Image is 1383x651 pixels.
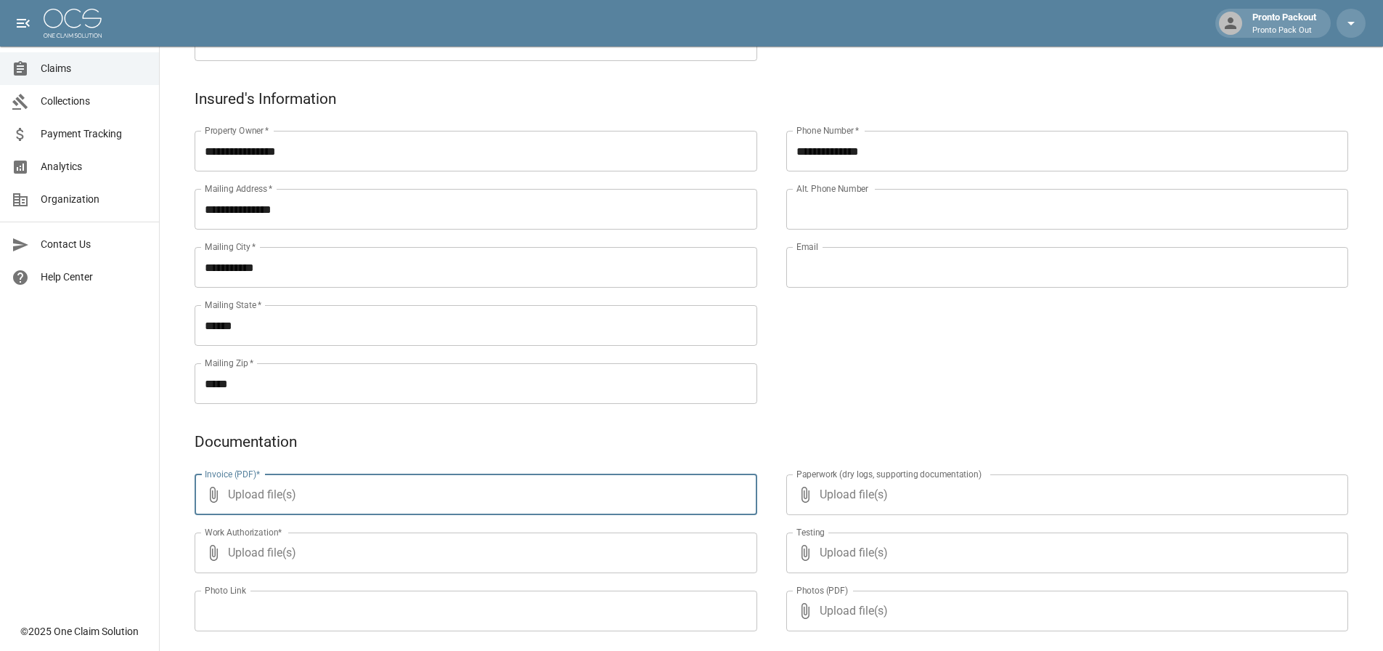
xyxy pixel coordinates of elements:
[205,584,246,597] label: Photo Link
[796,468,982,480] label: Paperwork (dry logs, supporting documentation)
[41,192,147,207] span: Organization
[41,94,147,109] span: Collections
[41,61,147,76] span: Claims
[796,124,859,137] label: Phone Number
[228,474,718,515] span: Upload file(s)
[820,533,1310,573] span: Upload file(s)
[41,237,147,252] span: Contact Us
[796,240,818,253] label: Email
[41,159,147,174] span: Analytics
[20,624,139,639] div: © 2025 One Claim Solution
[796,182,868,195] label: Alt. Phone Number
[820,591,1310,631] span: Upload file(s)
[796,584,848,597] label: Photos (PDF)
[205,357,254,369] label: Mailing Zip
[228,533,718,573] span: Upload file(s)
[1252,25,1316,37] p: Pronto Pack Out
[205,124,269,137] label: Property Owner
[9,9,38,38] button: open drawer
[205,182,272,195] label: Mailing Address
[205,240,256,253] label: Mailing City
[41,126,147,142] span: Payment Tracking
[44,9,102,38] img: ocs-logo-white-transparent.png
[820,474,1310,515] span: Upload file(s)
[205,526,282,538] label: Work Authorization*
[796,526,825,538] label: Testing
[205,468,261,480] label: Invoice (PDF)*
[41,270,147,285] span: Help Center
[1247,10,1322,36] div: Pronto Packout
[205,299,261,311] label: Mailing State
